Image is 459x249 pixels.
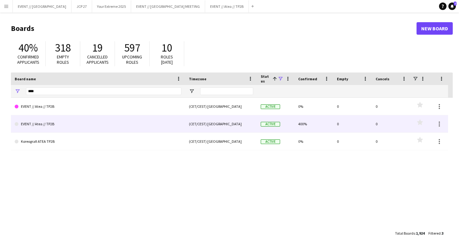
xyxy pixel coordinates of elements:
[333,98,372,115] div: 0
[200,87,253,95] input: Timezone Filter Input
[395,227,425,239] div: :
[294,133,333,150] div: 0%
[261,122,280,127] span: Active
[189,77,206,81] span: Timezone
[15,115,181,133] a: EVENT // Atea // TP2B
[15,77,36,81] span: Board name
[294,98,333,115] div: 0%
[57,54,69,65] span: Empty roles
[417,22,453,35] a: New Board
[124,41,140,55] span: 597
[376,77,389,81] span: Cancels
[261,139,280,144] span: Active
[428,227,443,239] div: :
[18,41,38,55] span: 40%
[428,231,441,236] span: Filtered
[15,133,181,150] a: Koreografi ATEA TP2B
[372,98,411,115] div: 0
[395,231,415,236] span: Total Boards
[333,115,372,132] div: 0
[372,115,411,132] div: 0
[122,54,142,65] span: Upcoming roles
[448,2,456,10] a: 7
[189,88,195,94] button: Open Filter Menu
[17,54,39,65] span: Confirmed applicants
[86,54,109,65] span: Cancelled applicants
[442,231,443,236] span: 3
[454,2,457,6] span: 7
[185,98,257,115] div: (CET/CEST) [GEOGRAPHIC_DATA]
[337,77,348,81] span: Empty
[11,24,417,33] h1: Boards
[185,115,257,132] div: (CET/CEST) [GEOGRAPHIC_DATA]
[13,0,72,12] button: EVENT // [GEOGRAPHIC_DATA]
[294,115,333,132] div: 400%
[92,0,131,12] button: Your Extreme 2025
[161,41,172,55] span: 10
[372,133,411,150] div: 0
[261,104,280,109] span: Active
[333,133,372,150] div: 0
[261,74,270,83] span: Status
[92,41,103,55] span: 19
[205,0,249,12] button: EVENT // Atea // TP2B
[72,0,92,12] button: JCP 27
[15,98,181,115] a: EVENT // Atea // TP2B
[26,87,181,95] input: Board name Filter Input
[416,231,425,236] span: 1,924
[298,77,317,81] span: Confirmed
[15,88,20,94] button: Open Filter Menu
[55,41,71,55] span: 318
[131,0,205,12] button: EVENT // [GEOGRAPHIC_DATA] MEETING
[161,54,173,65] span: Roles [DATE]
[185,133,257,150] div: (CET/CEST) [GEOGRAPHIC_DATA]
